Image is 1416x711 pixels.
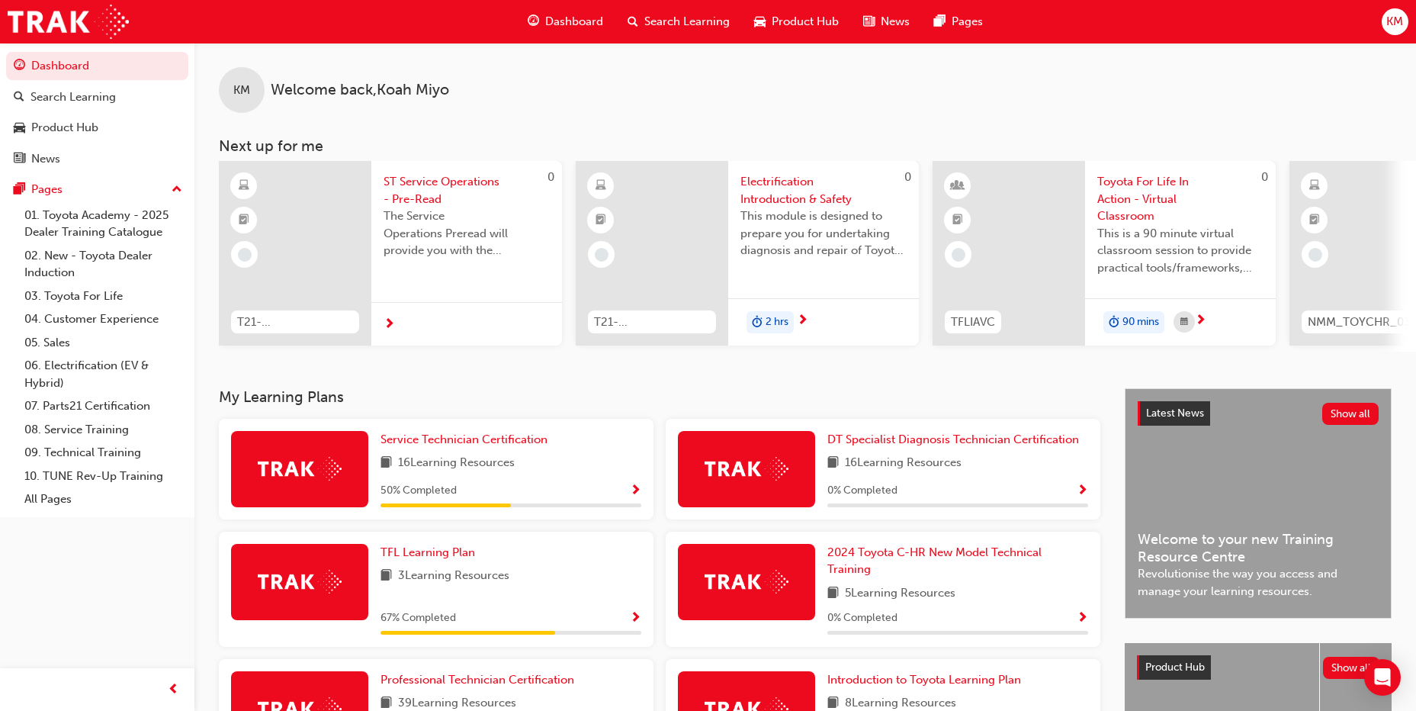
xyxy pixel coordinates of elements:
[845,454,962,473] span: 16 Learning Resources
[528,12,539,31] span: guage-icon
[740,173,907,208] span: Electrification Introduction & Safety
[1077,612,1088,626] span: Show Progress
[1097,225,1263,277] span: This is a 90 minute virtual classroom session to provide practical tools/frameworks, behaviours a...
[752,313,763,333] span: duration-icon
[615,6,742,37] a: search-iconSearch Learning
[827,610,897,627] span: 0 % Completed
[1382,8,1408,35] button: KM
[1138,565,1379,600] span: Revolutionise the way you access and manage your learning resources.
[380,544,481,561] a: TFL Learning Plan
[1145,661,1205,674] span: Product Hub
[576,161,919,346] a: 0T21-FOD_HVIS_PREREQElectrification Introduction & SafetyThis module is designed to prepare you f...
[922,6,995,37] a: pages-iconPages
[384,173,550,208] span: ST Service Operations - Pre-Read
[1308,248,1322,262] span: learningRecordVerb_NONE-icon
[797,314,808,328] span: next-icon
[1077,481,1088,500] button: Show Progress
[827,671,1027,689] a: Introduction to Toyota Learning Plan
[1122,314,1159,331] span: 90 mins
[881,13,910,31] span: News
[258,457,342,481] img: Trak
[630,484,641,498] span: Show Progress
[1386,13,1403,31] span: KM
[952,248,965,262] span: learningRecordVerb_NONE-icon
[952,13,983,31] span: Pages
[31,150,60,168] div: News
[6,83,188,111] a: Search Learning
[18,331,188,355] a: 05. Sales
[766,314,788,331] span: 2 hrs
[380,610,456,627] span: 67 % Completed
[547,170,554,184] span: 0
[705,457,788,481] img: Trak
[380,567,392,586] span: book-icon
[237,314,353,331] span: T21-STSO_PRE_READ
[628,12,638,31] span: search-icon
[18,418,188,442] a: 08. Service Training
[863,12,875,31] span: news-icon
[933,161,1276,346] a: 0TFLIAVCToyota For Life In Action - Virtual ClassroomThis is a 90 minute virtual classroom sessio...
[18,465,188,488] a: 10. TUNE Rev-Up Training
[1137,655,1379,680] a: Product HubShow all
[31,181,63,198] div: Pages
[31,119,98,137] div: Product Hub
[545,13,603,31] span: Dashboard
[18,204,188,244] a: 01. Toyota Academy - 2025 Dealer Training Catalogue
[515,6,615,37] a: guage-iconDashboard
[18,244,188,285] a: 02. New - Toyota Dealer Induction
[827,433,1079,446] span: DT Specialist Diagnosis Technician Certification
[18,285,188,308] a: 03. Toyota For Life
[18,441,188,465] a: 09. Technical Training
[219,388,1100,406] h3: My Learning Plans
[6,175,188,204] button: Pages
[1097,173,1263,225] span: Toyota For Life In Action - Virtual Classroom
[934,12,946,31] span: pages-icon
[1077,609,1088,628] button: Show Progress
[742,6,851,37] a: car-iconProduct Hub
[630,481,641,500] button: Show Progress
[380,482,457,500] span: 50 % Completed
[827,454,839,473] span: book-icon
[194,137,1416,155] h3: Next up for me
[594,314,710,331] span: T21-FOD_HVIS_PREREQ
[31,88,116,106] div: Search Learning
[630,609,641,628] button: Show Progress
[1309,176,1320,196] span: learningResourceType_ELEARNING-icon
[172,180,182,200] span: up-icon
[398,567,509,586] span: 3 Learning Resources
[219,161,562,346] a: 0T21-STSO_PRE_READST Service Operations - Pre-ReadThe Service Operations Preread will provide you...
[952,211,963,230] span: booktick-icon
[233,82,250,99] span: KM
[1195,314,1206,328] span: next-icon
[851,6,922,37] a: news-iconNews
[6,114,188,142] a: Product Hub
[596,176,606,196] span: learningResourceType_ELEARNING-icon
[380,545,475,559] span: TFL Learning Plan
[827,431,1085,449] a: DT Specialist Diagnosis Technician Certification
[6,52,188,80] a: Dashboard
[239,176,249,196] span: learningResourceType_ELEARNING-icon
[380,454,392,473] span: book-icon
[827,545,1042,577] span: 2024 Toyota C-HR New Model Technical Training
[705,570,788,594] img: Trak
[258,570,342,594] img: Trak
[644,13,730,31] span: Search Learning
[14,183,25,197] span: pages-icon
[1309,211,1320,230] span: booktick-icon
[8,5,129,39] img: Trak
[1077,484,1088,498] span: Show Progress
[827,482,897,500] span: 0 % Completed
[827,673,1021,687] span: Introduction to Toyota Learning Plan
[1322,403,1379,425] button: Show all
[14,60,25,73] span: guage-icon
[1261,170,1268,184] span: 0
[384,208,550,259] span: The Service Operations Preread will provide you with the Knowledge and Understanding to successfu...
[1323,657,1380,679] button: Show all
[1109,313,1119,333] span: duration-icon
[6,145,188,173] a: News
[380,673,574,687] span: Professional Technician Certification
[271,82,449,99] span: Welcome back , Koah Miyo
[18,354,188,394] a: 06. Electrification (EV & Hybrid)
[754,12,766,31] span: car-icon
